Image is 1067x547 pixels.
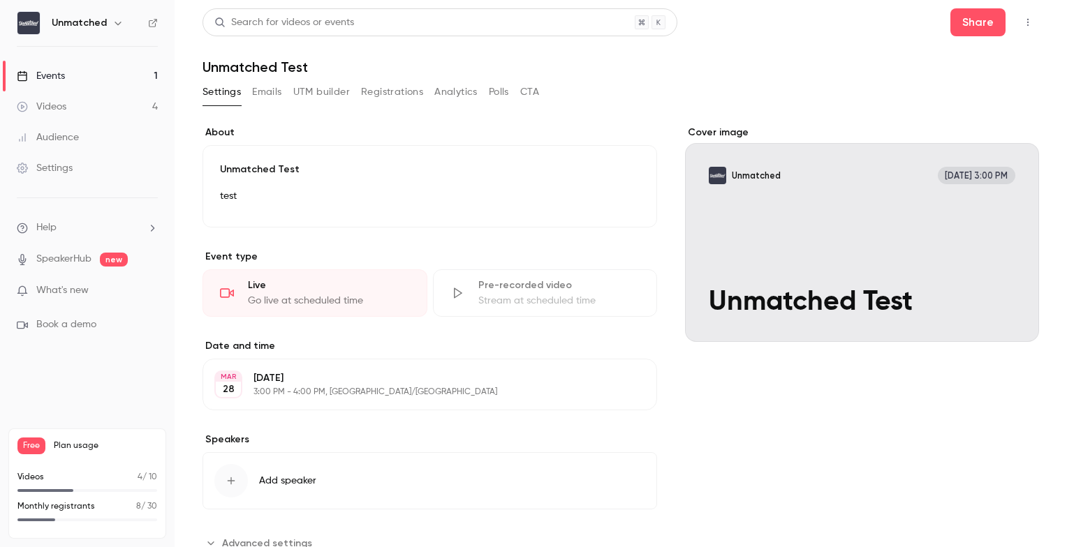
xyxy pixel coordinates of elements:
[36,220,57,235] span: Help
[17,220,158,235] li: help-dropdown-opener
[203,59,1039,75] h1: Unmatched Test
[17,437,45,454] span: Free
[136,502,141,511] span: 8
[361,81,423,103] button: Registrations
[203,269,427,317] div: LiveGo live at scheduled time
[520,81,539,103] button: CTA
[203,250,657,264] p: Event type
[248,278,410,292] div: Live
[248,294,410,308] div: Go live at scheduled time
[100,253,128,267] span: new
[220,163,640,177] p: Unmatched Test
[478,278,640,292] div: Pre-recorded video
[36,252,91,267] a: SpeakerHub
[252,81,281,103] button: Emails
[136,500,157,513] p: / 30
[52,16,107,30] h6: Unmatched
[17,100,66,114] div: Videos
[433,269,658,317] div: Pre-recorded videoStream at scheduled time
[203,126,657,140] label: About
[138,473,142,481] span: 4
[259,474,316,488] span: Add speaker
[17,12,40,34] img: Unmatched
[203,433,657,447] label: Speakers
[203,339,657,353] label: Date and time
[17,500,95,513] p: Monthly registrants
[203,81,241,103] button: Settings
[17,471,44,484] p: Videos
[253,387,583,398] p: 3:00 PM - 4:00 PM, [GEOGRAPHIC_DATA]/[GEOGRAPHIC_DATA]
[685,126,1039,140] label: Cover image
[36,283,89,298] span: What's new
[685,126,1039,342] section: Cover image
[17,69,65,83] div: Events
[203,452,657,509] button: Add speaker
[478,294,640,308] div: Stream at scheduled time
[950,8,1006,36] button: Share
[293,81,350,103] button: UTM builder
[36,317,96,332] span: Book a demo
[17,161,73,175] div: Settings
[489,81,509,103] button: Polls
[214,15,354,30] div: Search for videos or events
[220,188,640,204] p: test
[54,440,157,451] span: Plan usage
[216,372,241,382] div: MAR
[223,382,235,396] p: 28
[253,371,583,385] p: [DATE]
[434,81,478,103] button: Analytics
[138,471,157,484] p: / 10
[17,130,79,144] div: Audience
